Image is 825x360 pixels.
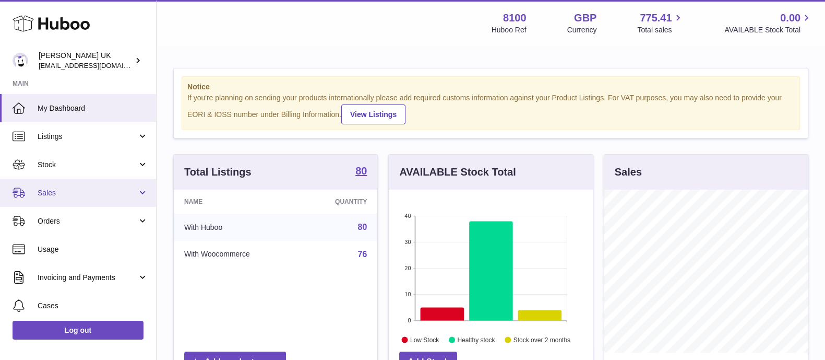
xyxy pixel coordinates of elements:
[38,132,137,142] span: Listings
[513,336,570,343] text: Stock over 2 months
[174,190,300,214] th: Name
[355,166,367,176] strong: 80
[640,11,672,25] span: 775.41
[184,165,252,179] h3: Total Listings
[187,82,794,92] strong: Notice
[615,165,642,179] h3: Sales
[187,93,794,124] div: If you're planning on sending your products internationally please add required customs informati...
[405,213,411,219] text: 40
[405,291,411,297] text: 10
[503,11,527,25] strong: 8100
[574,11,596,25] strong: GBP
[780,11,800,25] span: 0.00
[174,241,300,268] td: With Woocommerce
[13,321,144,340] a: Log out
[38,188,137,198] span: Sales
[567,25,597,35] div: Currency
[13,53,28,68] img: emotion88hk@gmail.com
[39,61,153,69] span: [EMAIL_ADDRESS][DOMAIN_NAME]
[724,25,812,35] span: AVAILABLE Stock Total
[358,223,367,231] a: 80
[399,165,516,179] h3: AVAILABLE Stock Total
[174,214,300,241] td: With Huboo
[38,301,148,311] span: Cases
[300,190,377,214] th: Quantity
[38,245,148,254] span: Usage
[637,11,684,35] a: 775.41 Total sales
[458,336,496,343] text: Healthy stock
[38,273,137,283] span: Invoicing and Payments
[637,25,684,35] span: Total sales
[38,216,137,226] span: Orders
[410,336,439,343] text: Low Stock
[358,250,367,259] a: 76
[408,317,411,323] text: 0
[405,239,411,245] text: 30
[38,103,148,113] span: My Dashboard
[38,160,137,170] span: Stock
[39,51,133,71] div: [PERSON_NAME] UK
[405,265,411,271] text: 20
[341,104,405,124] a: View Listings
[724,11,812,35] a: 0.00 AVAILABLE Stock Total
[492,25,527,35] div: Huboo Ref
[355,166,367,178] a: 80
